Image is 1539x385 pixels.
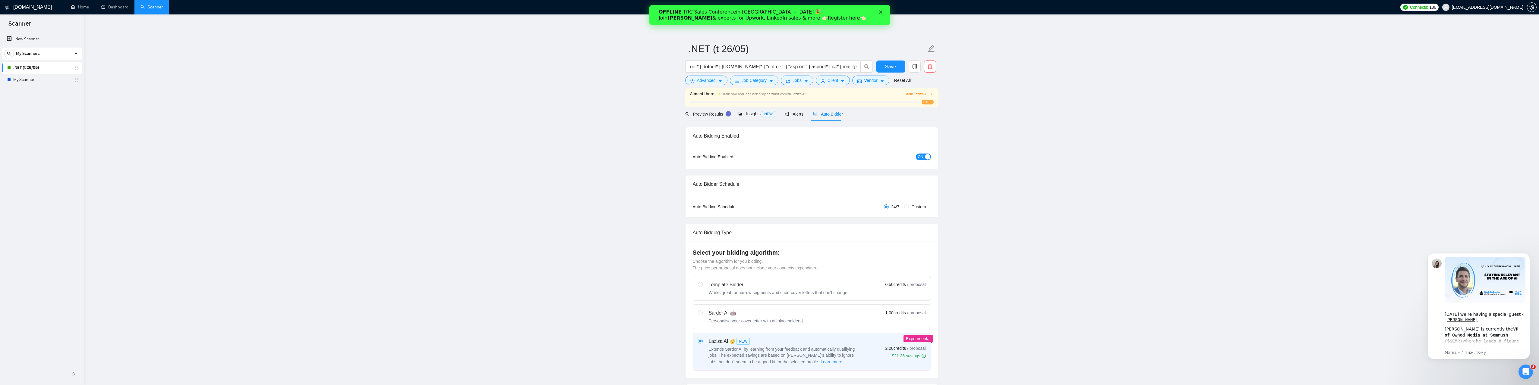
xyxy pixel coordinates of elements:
a: searchScanner [140,5,163,10]
span: ON [918,154,923,160]
button: settingAdvancedcaret-down [685,76,727,85]
span: holder [74,65,79,70]
button: search [860,61,872,73]
span: 0% [922,100,934,104]
a: .NET (t 26/05) [13,62,71,74]
input: Scanner name... [689,41,926,56]
a: dashboardDashboard [101,5,128,10]
a: setting [1527,5,1537,10]
li: New Scanner [2,33,82,45]
span: area-chart [738,112,743,116]
button: setting [1527,2,1537,12]
span: Advanced [697,77,716,84]
span: Job Category [742,77,767,84]
span: / proposal [907,310,926,316]
div: $21.26 savings [892,353,926,359]
span: My Scanners [16,48,40,60]
div: Personalise your cover letter with ai [placeholders] [709,318,803,324]
span: edit [927,45,935,53]
button: search [4,49,14,58]
div: Tooltip anchor [726,111,731,116]
span: Choose the algorithm for you bidding. The price per proposal does not include your connects expen... [693,259,819,270]
button: delete [924,61,936,73]
span: holder [74,77,79,82]
h4: Select your bidding algorithm: [693,248,931,257]
span: double-left [72,371,78,377]
span: Train now and land better opportunities with Laziza AI ! [723,92,807,96]
span: Experimental [906,336,931,341]
div: Works great for narrow segments and short cover letters that don't change. [709,290,849,296]
button: copy [909,61,921,73]
span: caret-down [804,79,808,83]
span: user [1444,5,1448,9]
button: idcardVendorcaret-down [852,76,889,85]
span: Preview Results [685,112,729,116]
span: Auto Bidder [813,112,843,116]
span: search [685,112,689,116]
span: caret-down [880,79,884,83]
span: delete [924,64,936,69]
span: Extends Sardor AI by learning from your feedback and automatically qualifying jobs. The expected ... [709,347,855,364]
span: search [861,64,872,69]
span: NEW [736,338,750,345]
div: Template Bidder [709,281,849,288]
span: folder [786,79,790,83]
span: Scanner [4,19,36,32]
a: My Scanner [13,74,71,86]
img: upwork-logo.png [1403,5,1408,10]
div: Auto Bidding Enabled: [693,154,772,160]
span: search [5,51,14,56]
span: 2.00 credits [885,345,906,352]
span: idcard [857,79,862,83]
div: Sardor AI 🤖 [709,309,803,317]
iframe: Intercom notifications повідомлення [1418,246,1539,382]
iframe: Intercom live chat банер [649,5,890,25]
div: Auto Bidding Type [693,224,931,241]
span: Learn more [821,359,842,365]
span: Client [828,77,838,84]
a: Reset All [894,77,911,84]
div: Auto Bidding Schedule: [693,203,772,210]
button: Save [876,61,905,73]
img: logo [5,3,9,12]
span: Alerts [785,112,803,116]
span: Save [885,63,896,70]
span: caret-down [840,79,845,83]
span: right [930,92,933,96]
span: Train Laziza AI [906,91,933,97]
button: barsJob Categorycaret-down [730,76,778,85]
span: Connects: [1410,4,1428,11]
a: New Scanner [7,33,77,45]
span: bars [735,79,739,83]
span: Insights [738,111,775,116]
iframe: Intercom live chat [1519,365,1533,379]
span: info-circle [853,65,856,69]
span: 186 [1429,4,1436,11]
span: / proposal [907,281,926,287]
span: caret-down [769,79,773,83]
button: folderJobscaret-down [781,76,813,85]
span: 0.50 credits [885,281,906,288]
a: homeHome [71,5,89,10]
span: info-circle [922,354,926,358]
button: userClientcaret-down [816,76,850,85]
span: 1.00 credits [885,309,906,316]
span: 24/7 [889,203,902,210]
span: copy [909,64,920,69]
